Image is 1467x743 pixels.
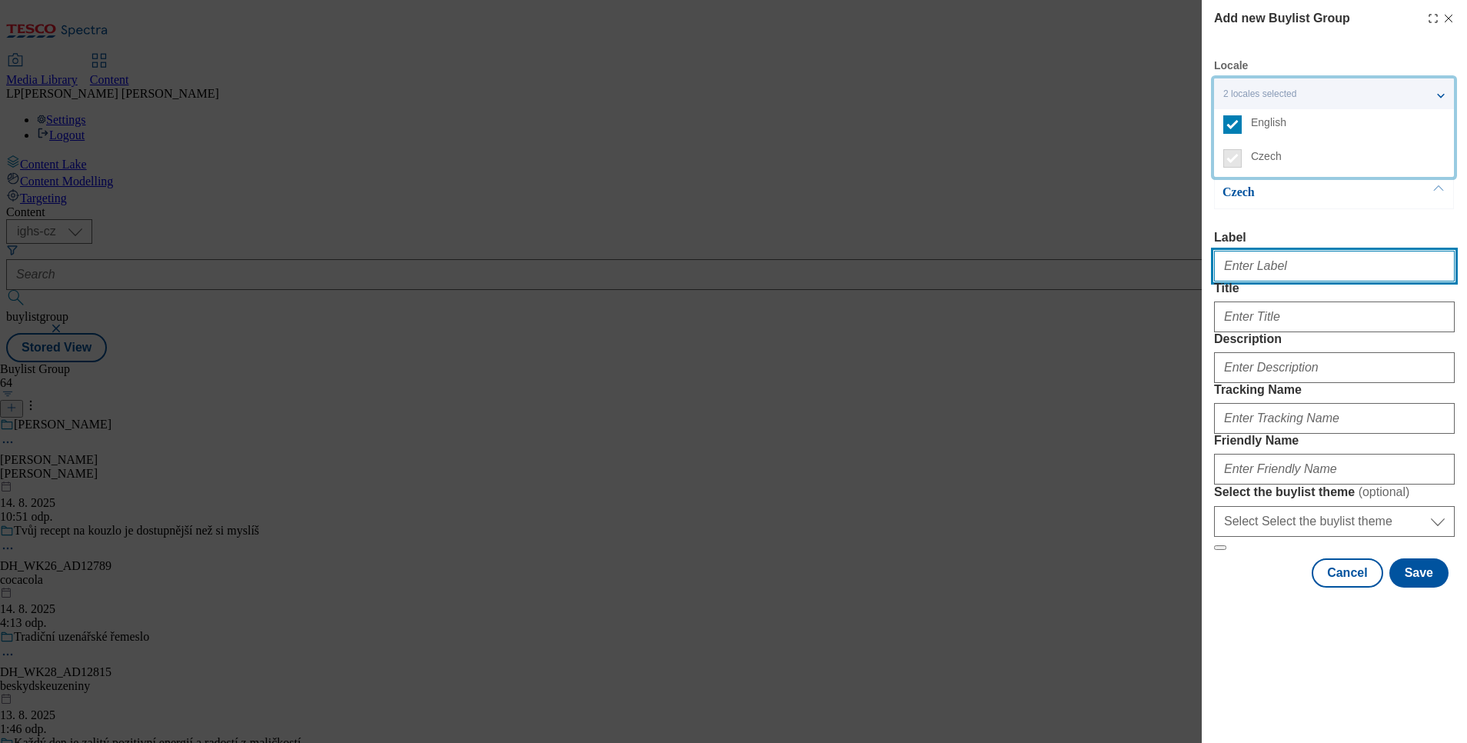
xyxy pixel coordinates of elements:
button: Save [1389,558,1449,588]
button: Cancel [1312,558,1382,588]
p: Czech [1222,185,1384,200]
label: Tracking Name [1214,383,1455,397]
label: Title [1214,282,1455,295]
input: Enter Friendly Name [1214,454,1455,485]
button: 2 locales selected [1214,78,1454,109]
input: Enter Description [1214,352,1455,383]
span: 2 locales selected [1223,88,1296,100]
input: Enter Title [1214,302,1455,332]
label: Label [1214,231,1455,245]
span: English [1251,118,1286,127]
label: Description [1214,332,1455,346]
h4: Add new Buylist Group [1214,9,1350,28]
span: Czech [1251,152,1282,161]
label: Select the buylist theme [1214,485,1455,500]
span: ( optional ) [1359,485,1410,498]
label: Locale [1214,62,1248,70]
input: Enter Tracking Name [1214,403,1455,434]
label: Friendly Name [1214,434,1455,448]
input: Enter Label [1214,251,1455,282]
